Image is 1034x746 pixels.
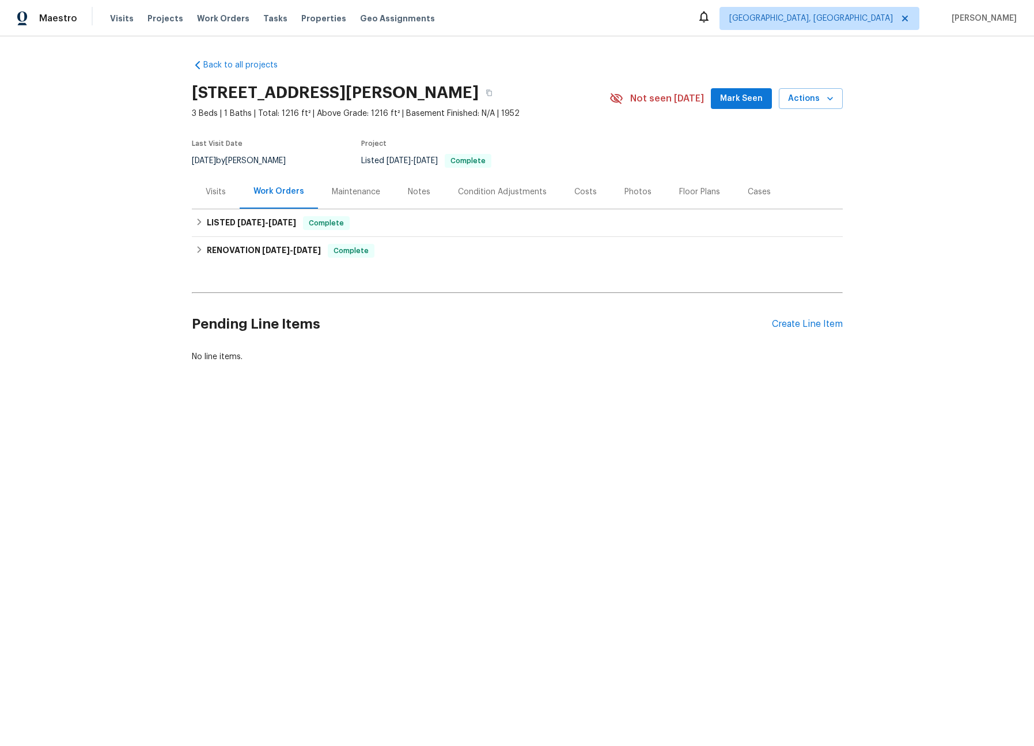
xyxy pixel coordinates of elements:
div: Notes [408,186,430,198]
span: 3 Beds | 1 Baths | Total: 1216 ft² | Above Grade: 1216 ft² | Basement Finished: N/A | 1952 [192,108,609,119]
span: Maestro [39,13,77,24]
div: Condition Adjustments [458,186,547,198]
div: Costs [574,186,597,198]
span: [DATE] [192,157,216,165]
span: [PERSON_NAME] [947,13,1017,24]
span: [DATE] [293,246,321,254]
div: by [PERSON_NAME] [192,154,300,168]
span: - [387,157,438,165]
div: LISTED [DATE]-[DATE]Complete [192,209,843,237]
span: Not seen [DATE] [630,93,704,104]
span: - [237,218,296,227]
h6: LISTED [207,216,296,230]
div: Cases [748,186,771,198]
button: Actions [779,88,843,110]
a: Back to all projects [192,59,302,71]
div: Visits [206,186,226,198]
span: [DATE] [237,218,265,227]
span: Complete [304,217,349,229]
span: Project [361,140,387,147]
span: Visits [110,13,134,24]
h2: Pending Line Items [192,297,772,351]
span: Listed [361,157,491,165]
span: Actions [788,92,834,106]
div: Create Line Item [772,319,843,330]
span: [DATE] [262,246,290,254]
div: RENOVATION [DATE]-[DATE]Complete [192,237,843,265]
span: Projects [147,13,183,24]
span: Last Visit Date [192,140,243,147]
span: [GEOGRAPHIC_DATA], [GEOGRAPHIC_DATA] [729,13,893,24]
div: No line items. [192,351,843,363]
span: Geo Assignments [360,13,435,24]
h6: RENOVATION [207,244,321,258]
span: Complete [329,245,373,257]
span: Properties [301,13,346,24]
span: Work Orders [197,13,249,24]
span: [DATE] [268,218,296,227]
div: Maintenance [332,186,380,198]
span: Mark Seen [720,92,763,106]
span: Complete [446,157,490,164]
span: [DATE] [414,157,438,165]
span: [DATE] [387,157,411,165]
span: - [262,246,321,254]
div: Work Orders [253,186,304,197]
button: Mark Seen [711,88,772,110]
h2: [STREET_ADDRESS][PERSON_NAME] [192,87,479,99]
button: Copy Address [479,82,499,103]
div: Floor Plans [679,186,720,198]
div: Photos [624,186,652,198]
span: Tasks [263,14,287,22]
